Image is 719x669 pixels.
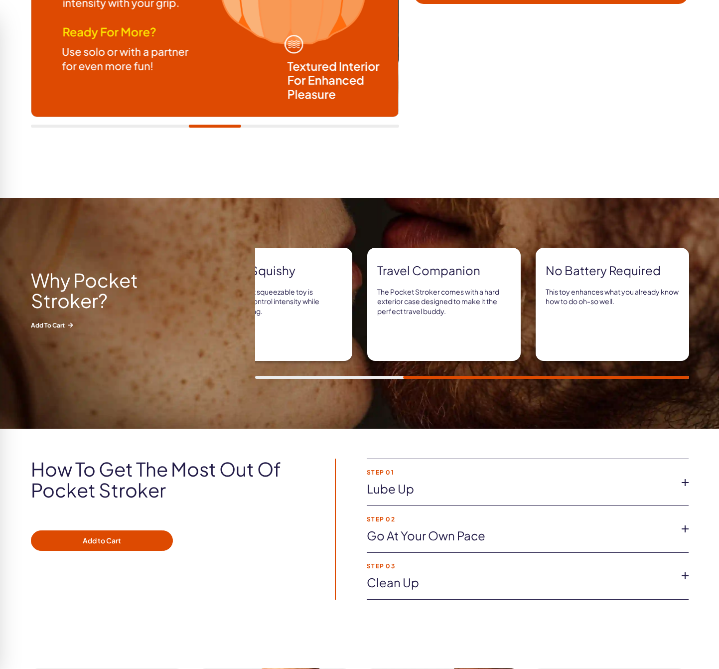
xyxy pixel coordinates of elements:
[367,481,673,498] a: Lube up
[31,459,307,501] h2: How to get the most out of pocket stroker
[31,269,210,311] h2: Why Pocket Stroker?
[209,287,342,317] p: This super soft squeezable toy is designed to control intensity while feeling amazing.
[546,287,679,307] p: This toy enhances what you already know how to do oh-so well.
[31,530,173,551] button: Add to Cart
[377,262,511,279] strong: Travel companion
[377,287,511,317] p: The Pocket Stroker comes with a hard exterior case designed to make it the perfect travel buddy.
[367,574,673,591] a: Clean up
[209,262,342,279] strong: Oh-so squishy
[367,527,673,544] a: Go at your own pace
[367,469,673,476] strong: Step 01
[546,262,679,279] strong: No battery required
[367,516,673,522] strong: Step 02
[31,321,210,330] span: Add to Cart
[367,563,673,569] strong: Step 03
